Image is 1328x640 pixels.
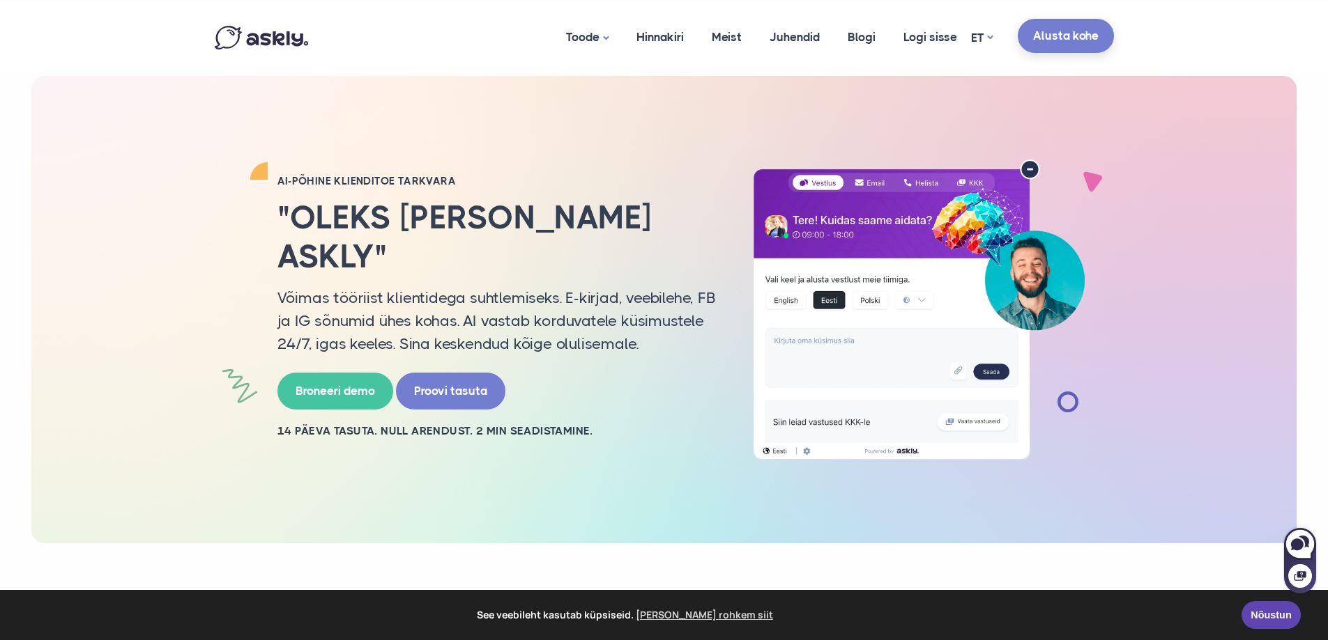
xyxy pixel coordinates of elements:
a: Hinnakiri [623,3,698,71]
a: learn more about cookies [634,604,775,625]
h2: AI-PÕHINE KLIENDITOE TARKVARA [277,174,717,188]
a: Broneeri demo [277,373,393,409]
iframe: Askly chat [1283,525,1318,595]
a: Juhendid [756,3,834,71]
a: ET [971,28,993,48]
p: Võimas tööriist klientidega suhtlemiseks. E-kirjad, veebilehe, FB ja IG sõnumid ühes kohas. AI va... [277,286,717,355]
a: Blogi [834,3,890,71]
span: See veebileht kasutab küpsiseid. [20,604,1232,625]
img: Askly [215,26,308,49]
a: Nõustun [1242,601,1301,629]
a: Toode [552,3,623,72]
a: Meist [698,3,756,71]
a: Proovi tasuta [396,373,505,409]
a: Logi sisse [890,3,971,71]
h2: 14 PÄEVA TASUTA. NULL ARENDUST. 2 MIN SEADISTAMINE. [277,423,717,439]
h2: "Oleks [PERSON_NAME] Askly" [277,198,717,275]
img: AI multilingual chat [738,159,1100,460]
a: Alusta kohe [1018,19,1114,53]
